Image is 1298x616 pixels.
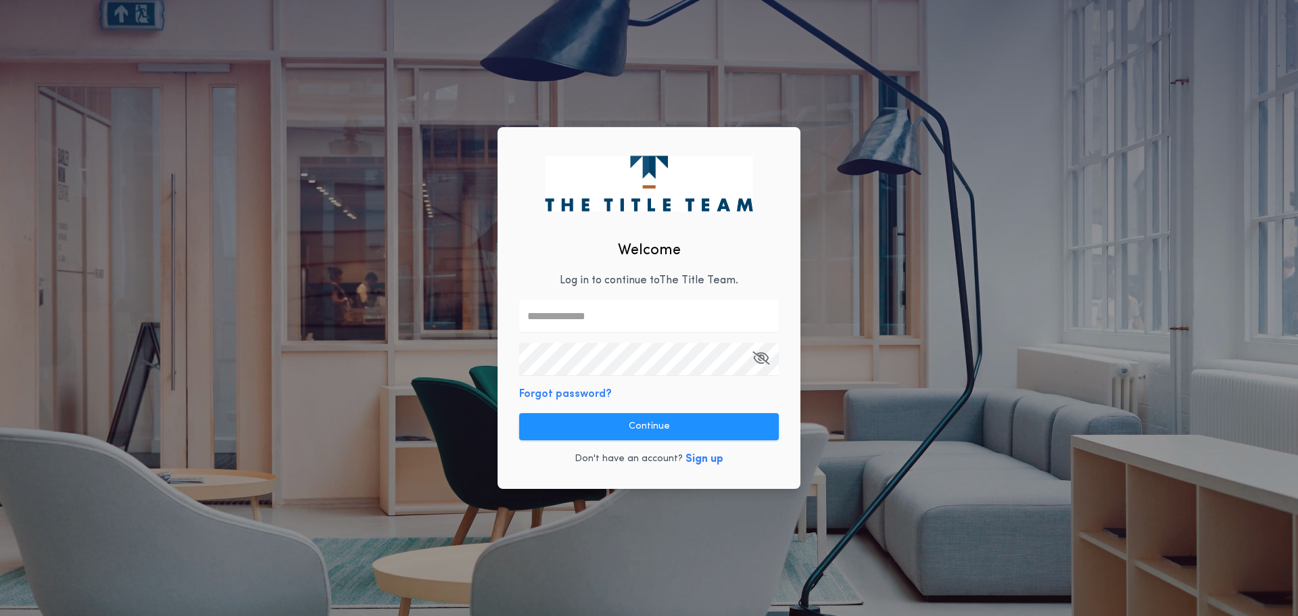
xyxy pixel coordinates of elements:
[519,413,779,440] button: Continue
[545,156,752,211] img: logo
[519,386,612,402] button: Forgot password?
[686,451,723,467] button: Sign up
[560,273,738,289] p: Log in to continue to The Title Team .
[575,452,683,466] p: Don't have an account?
[618,239,681,262] h2: Welcome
